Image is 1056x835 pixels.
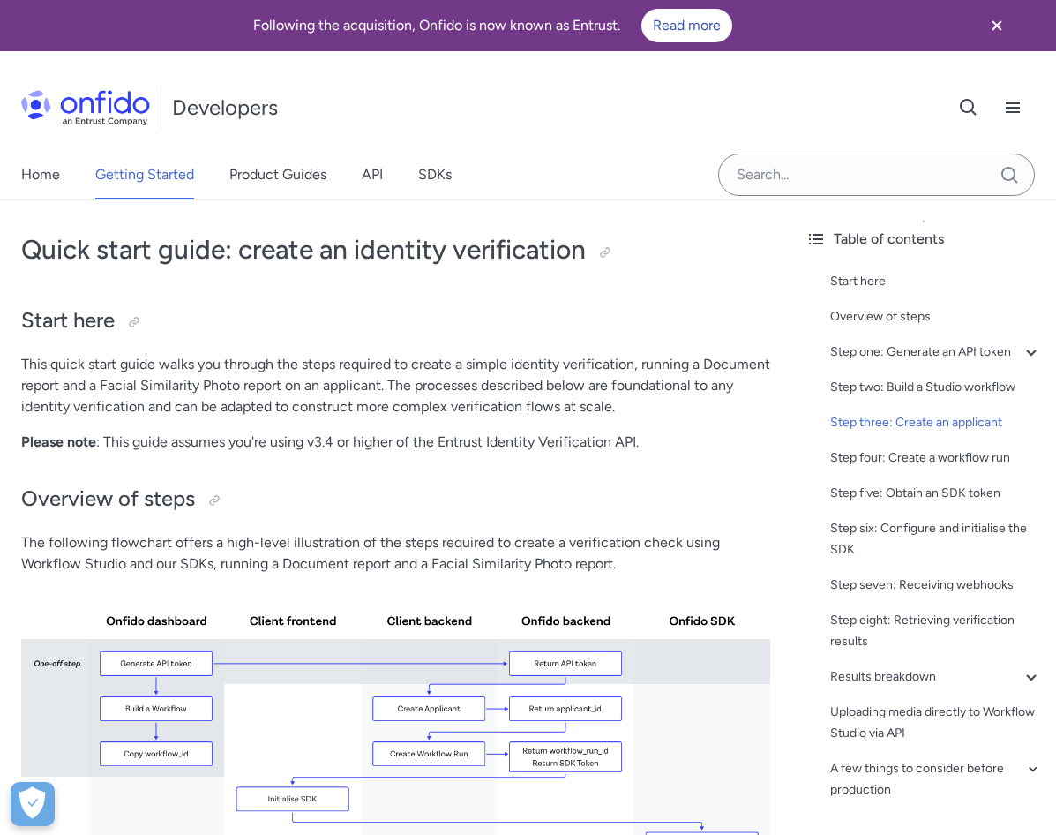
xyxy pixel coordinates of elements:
[21,485,770,515] h2: Overview of steps
[362,150,383,199] a: API
[21,532,770,575] p: The following flowchart offers a high-level illustration of the steps required to create a verifi...
[21,354,770,417] p: This quick start guide walks you through the steps required to create a simple identity verificat...
[21,232,770,267] h1: Quick start guide: create an identity verification
[830,448,1042,469] a: Step four: Create a workflow run
[1002,97,1023,118] svg: Open navigation menu button
[830,666,1042,688] a: Results breakdown
[830,377,1042,398] a: Step two: Build a Studio workflow
[958,97,979,118] svg: Open search button
[991,86,1035,130] button: Open navigation menu button
[805,229,1042,250] div: Table of contents
[830,702,1042,744] a: Uploading media directly to Workflow Studio via API
[830,342,1042,363] a: Step one: Generate an API token
[830,610,1042,652] a: Step eight: Retrieving verification results
[95,150,194,199] a: Getting Started
[21,90,150,125] img: Onfido Logo
[11,782,55,826] button: Open Preferences
[21,150,60,199] a: Home
[830,483,1042,504] a: Step five: Obtain an SDK token
[830,412,1042,433] a: Step three: Create an applicant
[830,518,1042,560] a: Step six: Configure and initialise the SDK
[830,758,1042,801] a: A few things to consider before production
[21,306,770,336] h2: Start here
[830,306,1042,327] a: Overview of steps
[718,154,1035,196] input: Onfido search input field
[830,575,1042,596] a: Step seven: Receiving webhooks
[964,4,1030,48] button: Close banner
[947,86,991,130] button: Open search button
[21,9,964,42] div: Following the acquisition, Onfido is now known as Entrust.
[986,15,1007,36] svg: Close banner
[641,9,732,42] a: Read more
[21,432,770,453] p: : This guide assumes you're using v3.4 or higher of the Entrust Identity Verification API.
[172,94,278,122] h1: Developers
[11,782,55,826] div: Cookie Preferences
[21,433,96,450] strong: Please note
[229,150,326,199] a: Product Guides
[418,150,452,199] a: SDKs
[830,271,1042,292] a: Start here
